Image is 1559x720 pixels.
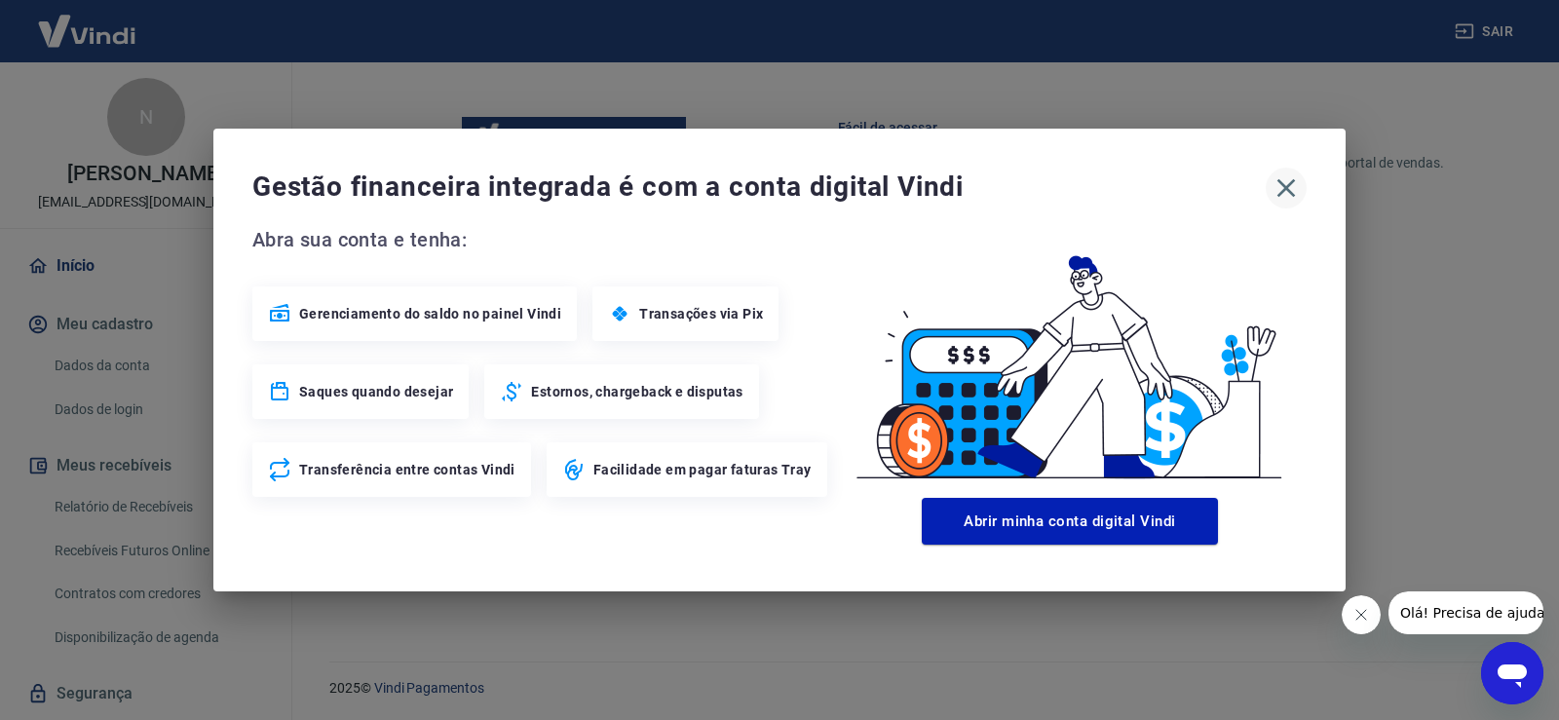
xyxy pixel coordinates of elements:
[531,382,742,401] span: Estornos, chargeback e disputas
[252,168,1266,207] span: Gestão financeira integrada é com a conta digital Vindi
[299,382,453,401] span: Saques quando desejar
[299,304,561,323] span: Gerenciamento do saldo no painel Vindi
[299,460,515,479] span: Transferência entre contas Vindi
[12,14,164,29] span: Olá! Precisa de ajuda?
[1342,595,1381,634] iframe: Fechar mensagem
[922,498,1218,545] button: Abrir minha conta digital Vindi
[593,460,812,479] span: Facilidade em pagar faturas Tray
[1481,642,1543,704] iframe: Botão para abrir a janela de mensagens
[639,304,763,323] span: Transações via Pix
[252,224,833,255] span: Abra sua conta e tenha:
[833,224,1307,490] img: Good Billing
[1388,591,1543,634] iframe: Mensagem da empresa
